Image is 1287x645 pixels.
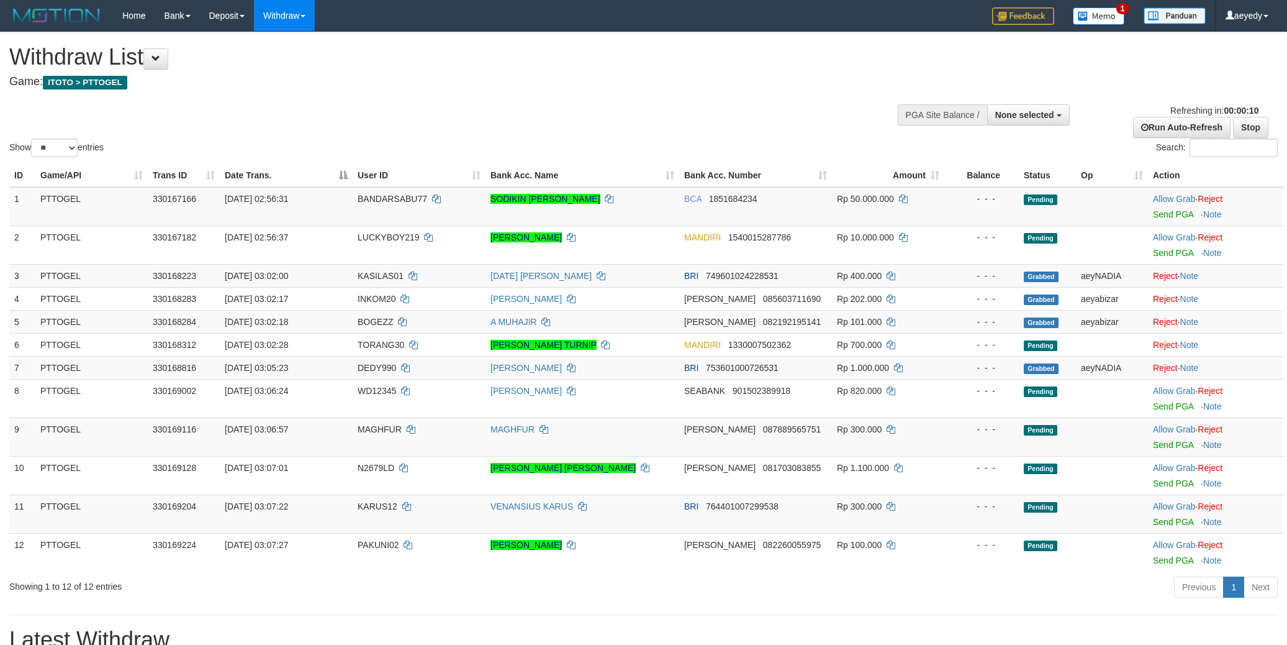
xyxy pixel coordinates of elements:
a: Reject [1198,463,1222,473]
span: SEABANK [684,386,725,396]
a: Send PGA [1153,401,1193,411]
span: BOGEZZ [358,317,394,327]
span: 330169204 [153,501,196,511]
td: 11 [9,495,35,533]
span: Copy 082192195141 to clipboard [763,317,821,327]
span: BCA [684,194,702,204]
span: · [1153,424,1198,434]
div: Showing 1 to 12 of 12 entries [9,575,527,593]
span: Copy 081703083855 to clipboard [763,463,821,473]
td: 10 [9,456,35,495]
td: PTTOGEL [35,333,148,356]
th: Status [1019,164,1076,187]
a: VENANSIUS KARUS [490,501,573,511]
span: Pending [1024,341,1057,351]
span: [DATE] 03:06:57 [225,424,288,434]
td: · [1148,356,1283,379]
div: - - - [949,539,1014,551]
a: Reject [1198,386,1222,396]
span: [DATE] 03:05:23 [225,363,288,373]
td: 1 [9,187,35,226]
a: Send PGA [1153,517,1193,527]
span: 330169002 [153,386,196,396]
td: 3 [9,264,35,287]
td: · [1148,418,1283,456]
span: Copy 749601024228531 to clipboard [706,271,779,281]
td: · [1148,456,1283,495]
span: [DATE] 03:02:28 [225,340,288,350]
span: 330168312 [153,340,196,350]
span: Rp 400.000 [837,271,882,281]
a: Allow Grab [1153,463,1195,473]
div: - - - [949,339,1014,351]
div: - - - [949,500,1014,513]
div: PGA Site Balance / [898,104,987,126]
span: · [1153,232,1198,242]
span: Refreshing in: [1170,106,1258,116]
span: [PERSON_NAME] [684,317,756,327]
div: - - - [949,316,1014,328]
span: Copy 1330007502362 to clipboard [728,340,791,350]
a: Note [1180,363,1199,373]
label: Search: [1156,139,1278,157]
th: Bank Acc. Number: activate to sort column ascending [679,164,832,187]
span: · [1153,540,1198,550]
span: Copy 764401007299538 to clipboard [706,501,779,511]
a: 1 [1223,577,1244,598]
span: Rp 50.000.000 [837,194,894,204]
span: PAKUNI02 [358,540,399,550]
td: PTTOGEL [35,187,148,226]
a: Reject [1198,232,1222,242]
span: · [1153,386,1198,396]
span: [PERSON_NAME] [684,424,756,434]
a: Note [1203,209,1222,219]
th: User ID: activate to sort column ascending [353,164,485,187]
select: Showentries [31,139,78,157]
span: BRI [684,271,698,281]
strong: 00:00:10 [1224,106,1258,116]
td: 9 [9,418,35,456]
a: Allow Grab [1153,194,1195,204]
td: · [1148,495,1283,533]
span: N2679LD [358,463,394,473]
span: 1 [1116,3,1129,14]
a: Note [1203,401,1222,411]
span: WD12345 [358,386,396,396]
span: 330168284 [153,317,196,327]
span: INKOM20 [358,294,395,304]
td: · [1148,333,1283,356]
h1: Withdraw List [9,45,846,70]
div: - - - [949,385,1014,397]
div: - - - [949,231,1014,244]
a: Note [1203,440,1222,450]
td: aeyabizar [1076,287,1148,310]
td: aeyabizar [1076,310,1148,333]
td: · [1148,287,1283,310]
span: KARUS12 [358,501,397,511]
td: · [1148,310,1283,333]
span: Rp 202.000 [837,294,882,304]
span: Copy 082260055975 to clipboard [763,540,821,550]
span: [DATE] 02:56:31 [225,194,288,204]
span: Rp 700.000 [837,340,882,350]
span: Pending [1024,541,1057,551]
div: - - - [949,462,1014,474]
td: PTTOGEL [35,495,148,533]
th: ID [9,164,35,187]
span: 330169224 [153,540,196,550]
a: [PERSON_NAME] [490,294,562,304]
a: [DATE] [PERSON_NAME] [490,271,592,281]
span: Pending [1024,387,1057,397]
span: [DATE] 03:02:00 [225,271,288,281]
span: 330169128 [153,463,196,473]
span: Grabbed [1024,295,1059,305]
span: DEDY990 [358,363,396,373]
a: Reject [1153,317,1178,327]
a: Reject [1153,363,1178,373]
span: ITOTO > PTTOGEL [43,76,127,89]
td: · [1148,533,1283,572]
a: Reject [1198,540,1222,550]
span: Rp 100.000 [837,540,882,550]
a: Note [1203,248,1222,258]
div: - - - [949,362,1014,374]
